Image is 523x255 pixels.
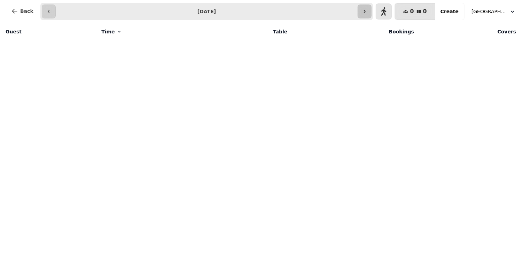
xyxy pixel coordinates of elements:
span: 0 [423,9,427,14]
span: [GEOGRAPHIC_DATA] [471,8,506,15]
button: Time [101,28,122,35]
th: Bookings [291,23,418,40]
th: Table [205,23,291,40]
button: Back [6,3,39,19]
button: [GEOGRAPHIC_DATA] [467,5,520,18]
span: Create [440,9,459,14]
button: Create [435,3,464,20]
th: Covers [418,23,520,40]
span: Time [101,28,115,35]
button: 00 [395,3,435,20]
span: 0 [410,9,414,14]
span: Back [20,9,33,14]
